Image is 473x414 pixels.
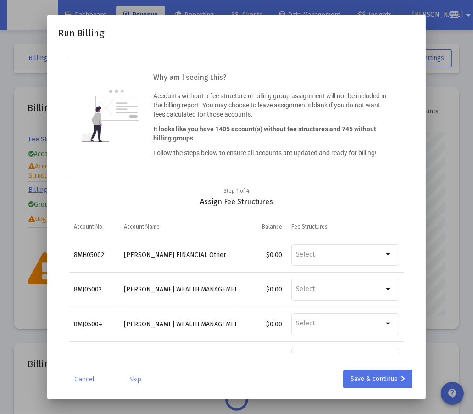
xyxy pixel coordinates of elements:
td: 8MT05002 [69,341,119,376]
div: Account No. [74,223,104,230]
div: $0.00 [241,320,282,329]
p: Accounts without a fee structure or billing group assignment will not be included in the billing ... [153,91,392,119]
td: 8MJ05004 [69,307,119,341]
div: Save & continue [351,370,405,388]
div: $0.00 [241,285,282,294]
h3: Why am I seeing this? [153,71,392,84]
img: question [81,90,139,142]
mat-icon: arrow_drop_down [383,249,394,260]
td: Column Balance [236,216,286,238]
div: Balance [262,223,282,230]
div: Account Name [124,223,160,230]
div: [PERSON_NAME] WEALTH MANAGEMENT AND Other [124,320,232,329]
mat-icon: arrow_drop_down [383,353,394,364]
mat-icon: arrow_drop_down [383,318,394,329]
mat-chip-list: Selection [296,318,383,330]
mat-chip-list: Selection [296,283,383,295]
div: Assign Fee Structures [69,186,404,207]
td: Column Account Name [119,216,236,238]
div: Fee Structures [291,223,328,230]
p: It looks like you have 1405 account(s) without fee structures and 745 without billing groups. [153,124,392,143]
mat-chip-list: Selection [296,249,383,261]
td: Column Account No. [69,216,119,238]
h2: Run Billing [58,26,104,40]
td: 8MJ05002 [69,272,119,307]
div: Data grid [69,216,404,353]
td: Column Fee Structures [287,216,404,238]
div: $0.00 [241,251,282,260]
mat-chip-list: Selection [296,352,383,364]
button: Save & continue [343,370,412,388]
div: Step 1 of 4 [223,186,249,196]
td: 8MH05002 [69,238,119,273]
div: [PERSON_NAME] FINANCIAL Other [124,251,232,260]
mat-icon: arrow_drop_down [383,284,394,295]
input: Select [296,319,383,328]
p: Follow the steps below to ensure all accounts are updated and ready for billing! [153,148,392,157]
input: Select [296,251,383,259]
a: Cancel [61,375,107,384]
div: [PERSON_NAME] WEALTH MANAGEMENT AND Other [124,285,232,294]
input: Select [296,285,383,293]
a: Skip [112,375,158,384]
